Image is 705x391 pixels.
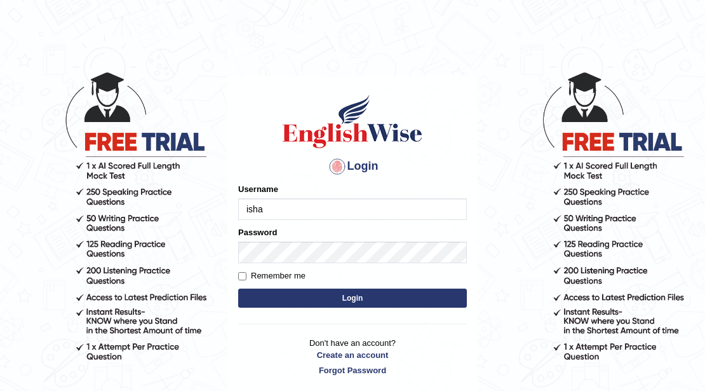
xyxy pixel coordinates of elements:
[238,272,246,280] input: Remember me
[238,337,467,376] p: Don't have an account?
[238,183,278,195] label: Username
[238,156,467,177] h4: Login
[238,349,467,361] a: Create an account
[238,289,467,308] button: Login
[280,93,425,150] img: Logo of English Wise sign in for intelligent practice with AI
[238,364,467,376] a: Forgot Password
[238,270,305,282] label: Remember me
[238,226,277,238] label: Password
